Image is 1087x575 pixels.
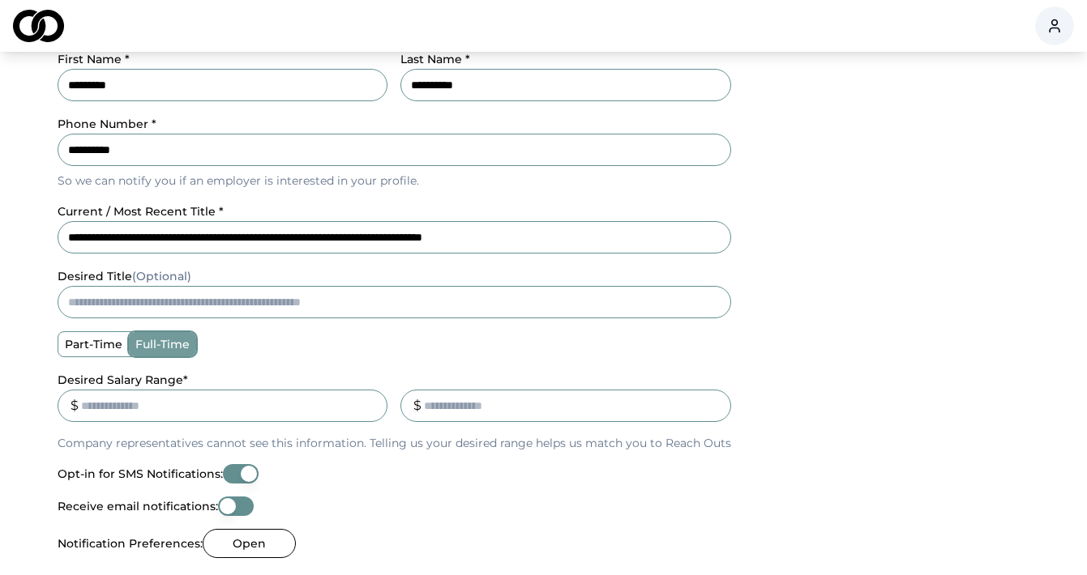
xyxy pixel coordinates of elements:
[413,396,422,415] div: $
[400,373,406,387] label: _
[132,269,191,283] span: (Optional)
[58,500,218,512] label: Receive email notifications:
[58,373,188,387] label: Desired Salary Range *
[58,468,223,479] label: Opt-in for SMS Notifications:
[58,172,731,189] p: So we can notify you if an employer is interested in your profile.
[58,204,224,219] label: current / most recent title *
[58,117,156,131] label: Phone Number *
[203,529,296,558] button: Open
[71,396,79,415] div: $
[58,269,191,283] label: desired title
[58,538,203,549] label: Notification Preferences:
[13,10,64,42] img: logo
[58,435,731,451] p: Company representatives cannot see this information. Telling us your desired range helps us match...
[129,332,196,356] label: full-time
[58,52,130,66] label: First Name *
[58,332,129,356] label: part-time
[400,52,470,66] label: Last Name *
